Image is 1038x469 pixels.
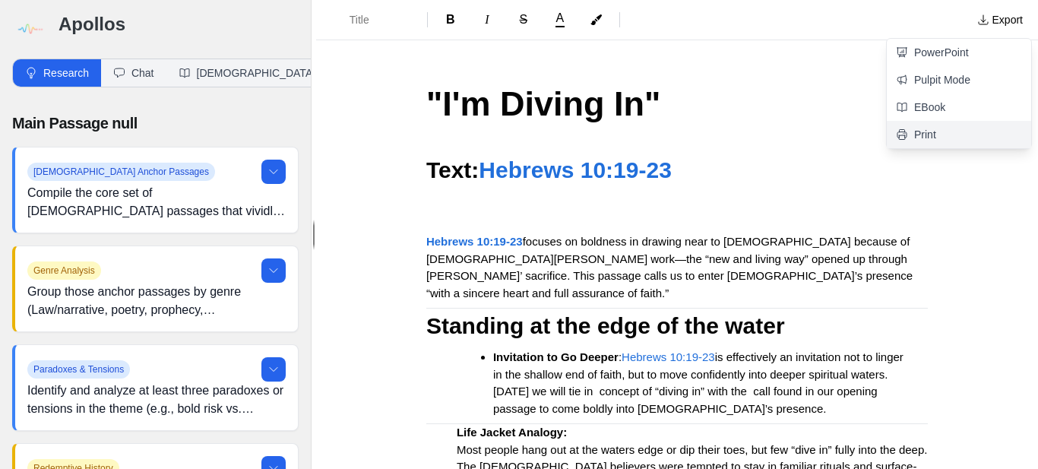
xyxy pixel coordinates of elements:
[887,93,1031,121] a: EBook
[887,66,1031,93] a: Pulpit Mode
[887,39,1031,66] a: PowerPoint
[887,121,1031,148] a: Print
[968,8,1032,32] button: Export
[962,393,1020,451] iframe: Drift Widget Chat Controller
[886,38,1032,149] div: Export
